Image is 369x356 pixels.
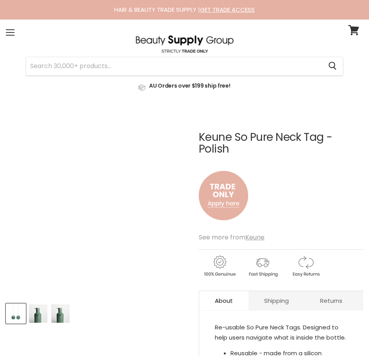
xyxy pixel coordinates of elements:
a: About [199,291,248,310]
img: Keune So Pure Neck Tag - Polish [7,304,25,323]
a: Returns [304,291,358,310]
img: returns.gif [285,254,326,278]
form: Product [26,57,343,76]
img: shipping.gif [242,254,283,278]
iframe: Gorgias live chat messenger [334,323,361,348]
span: See more from [199,233,265,242]
button: Keune So Pure Neck Tag - Polish [50,304,70,324]
button: Keune So Pure Neck Tag - Polish [28,304,48,324]
div: Product thumbnails [5,301,191,324]
a: GET TRADE ACCESS [200,5,255,14]
img: Keune So Pure Neck Tag - Polish [51,304,70,323]
span: Re-usable So Pure Neck Tags. Designed to help users navigate what is inside the bottle. [215,323,346,342]
a: Shipping [248,291,304,310]
button: Keune So Pure Neck Tag - Polish [6,304,26,324]
button: Search [322,57,343,75]
input: Search [26,57,322,75]
h1: Keune So Pure Neck Tag - Polish [199,131,363,156]
div: Keune So Pure Neck Tag - Polish image. Click or Scroll to Zoom. [6,112,190,296]
a: Keune [245,233,265,242]
img: genuine.gif [199,254,240,278]
img: Keune So Pure Neck Tag - Polish [29,304,47,323]
img: to.png [199,163,248,228]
